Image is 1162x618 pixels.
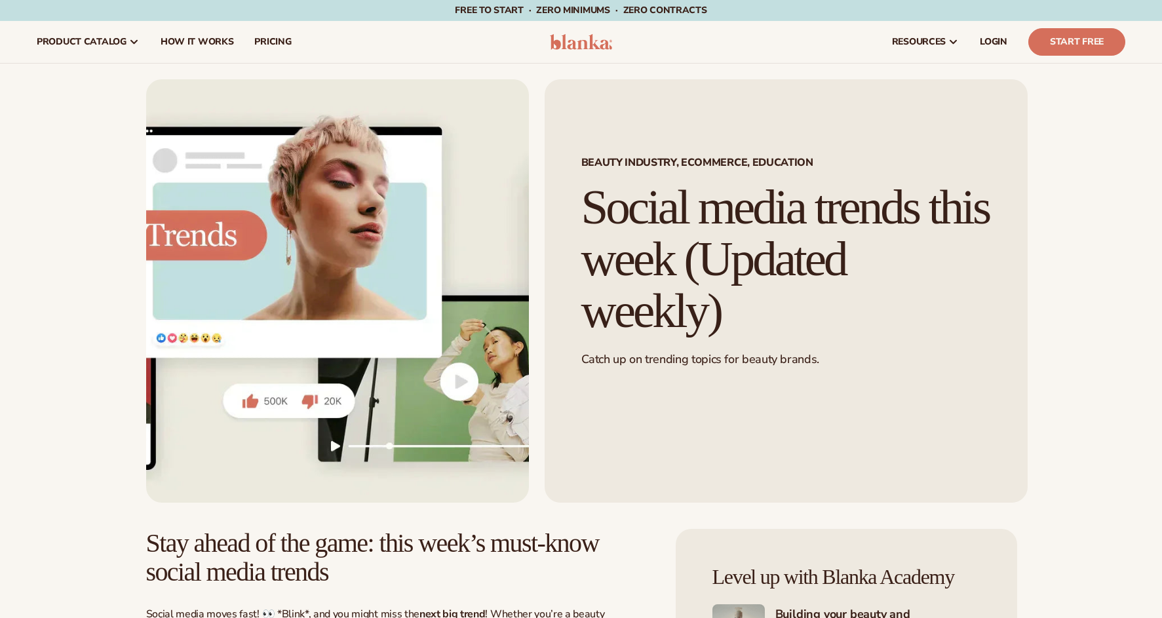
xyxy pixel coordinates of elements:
span: Catch up on trending topics for beauty brands. [581,351,819,367]
span: Beauty Industry, Ecommerce, Education [581,157,991,168]
a: resources [881,21,969,63]
a: Start Free [1028,28,1125,56]
a: pricing [244,21,301,63]
span: LOGIN [980,37,1007,47]
img: Social media trends this week (Updated weekly) [146,79,529,503]
span: How It Works [161,37,234,47]
h1: Social media trends this week (Updated weekly) [581,182,991,336]
span: pricing [254,37,291,47]
span: product catalog [37,37,126,47]
a: How It Works [150,21,244,63]
span: Free to start · ZERO minimums · ZERO contracts [455,4,707,16]
a: LOGIN [969,21,1018,63]
h2: Stay ahead of the game: this week’s must-know social media trends [146,529,650,587]
span: resources [892,37,946,47]
h4: Level up with Blanka Academy [712,566,980,589]
a: product catalog [26,21,150,63]
img: logo [550,34,612,50]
